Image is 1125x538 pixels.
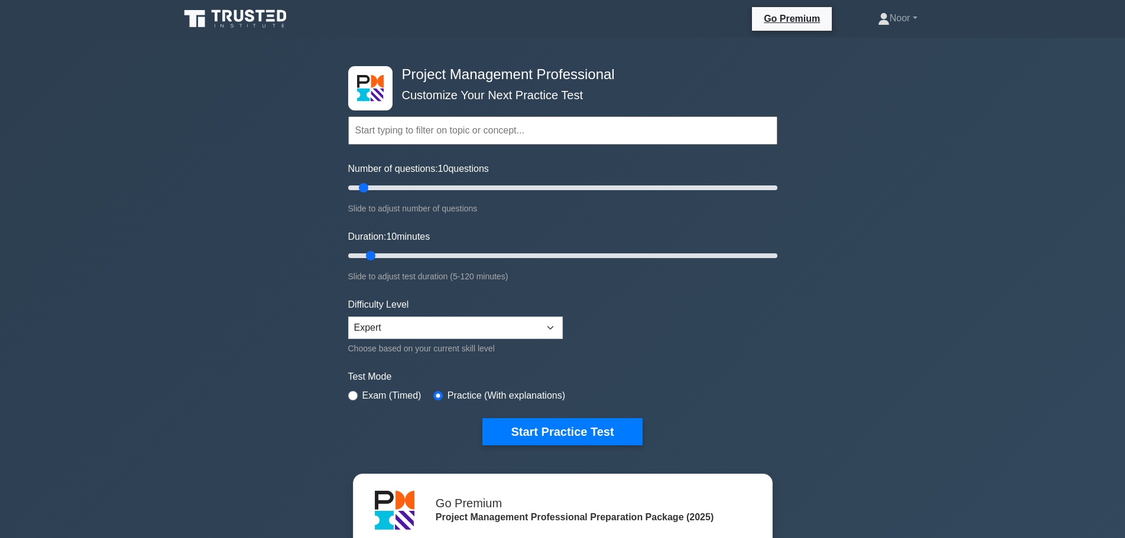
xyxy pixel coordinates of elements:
[448,389,565,403] label: Practice (With explanations)
[348,162,489,176] label: Number of questions: questions
[362,389,422,403] label: Exam (Timed)
[348,298,409,312] label: Difficulty Level
[348,269,777,283] div: Slide to adjust test duration (5-120 minutes)
[348,230,430,244] label: Duration: minutes
[438,164,449,174] span: 10
[348,201,777,216] div: Slide to adjust number of questions
[482,418,642,445] button: Start Practice Test
[348,341,563,356] div: Choose based on your current skill level
[850,6,946,30] a: Noor
[397,66,719,83] h4: Project Management Professional
[348,116,777,145] input: Start typing to filter on topic or concept...
[348,370,777,384] label: Test Mode
[386,231,397,242] span: 10
[757,11,827,26] a: Go Premium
